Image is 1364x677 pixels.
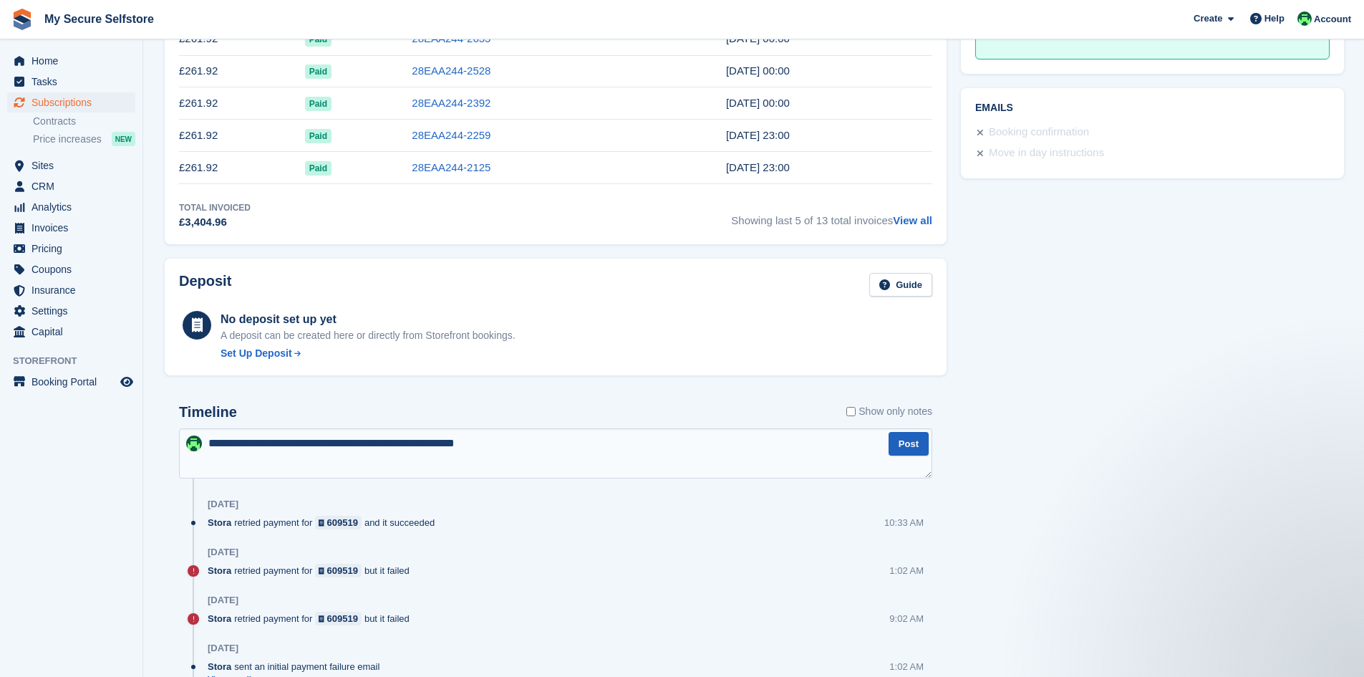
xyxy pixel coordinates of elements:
a: 609519 [315,612,362,625]
a: 609519 [315,516,362,529]
a: menu [7,51,135,71]
div: 1:02 AM [889,564,924,577]
span: Stora [208,516,231,529]
td: £261.92 [179,55,305,87]
span: Price increases [33,133,102,146]
span: Insurance [32,280,117,300]
time: 2025-05-16 23:00:32 UTC [726,64,790,77]
span: Create [1194,11,1222,26]
a: menu [7,197,135,217]
a: 609519 [315,564,362,577]
div: Move in day instructions [989,145,1104,162]
div: 609519 [327,612,358,625]
a: Set Up Deposit [221,346,516,361]
td: £261.92 [179,23,305,55]
span: Paid [305,161,332,176]
div: retried payment for and it succeeded [208,516,442,529]
input: Show only notes [846,404,856,419]
span: Paid [305,129,332,143]
span: Paid [305,32,332,47]
div: [DATE] [208,595,238,606]
img: stora-icon-8386f47178a22dfd0bd8f6a31ec36ba5ce8667c1dd55bd0f319d3a0aa187defe.svg [11,9,33,30]
span: Settings [32,301,117,321]
a: menu [7,322,135,342]
a: menu [7,239,135,259]
div: No deposit set up yet [221,311,516,328]
span: Paid [305,97,332,111]
a: menu [7,301,135,321]
h2: Deposit [179,273,231,297]
div: [DATE] [208,547,238,558]
a: Price increases NEW [33,131,135,147]
h2: Timeline [179,404,237,421]
div: [DATE] [208,643,238,654]
span: Sites [32,155,117,176]
span: Storefront [13,354,142,368]
div: retried payment for but it failed [208,564,417,577]
div: 10:33 AM [884,516,924,529]
div: 609519 [327,564,358,577]
span: CRM [32,176,117,196]
span: Home [32,51,117,71]
span: Paid [305,64,332,79]
span: Account [1314,12,1351,27]
span: Subscriptions [32,92,117,112]
span: Pricing [32,239,117,259]
div: 609519 [327,516,358,529]
span: Showing last 5 of 13 total invoices [731,201,932,231]
a: Preview store [118,373,135,390]
span: Capital [32,322,117,342]
a: menu [7,72,135,92]
a: menu [7,372,135,392]
button: Post [889,432,929,456]
div: £3,404.96 [179,214,251,231]
time: 2025-04-16 23:00:35 UTC [726,97,790,109]
div: Total Invoiced [179,201,251,214]
a: Guide [869,273,932,297]
a: menu [7,176,135,196]
div: sent an initial payment failure email [208,660,387,673]
a: menu [7,259,135,279]
label: Show only notes [846,404,932,419]
div: [DATE] [208,499,238,510]
a: 28EAA244-2125 [412,161,490,173]
span: Analytics [32,197,117,217]
div: Booking confirmation [989,124,1089,141]
img: Vickie Wedge [1297,11,1312,26]
a: menu [7,218,135,238]
div: 9:02 AM [889,612,924,625]
a: View all [893,214,932,226]
span: Booking Portal [32,372,117,392]
span: Stora [208,564,231,577]
td: £261.92 [179,87,305,120]
time: 2025-02-16 23:00:46 UTC [726,161,790,173]
a: menu [7,92,135,112]
a: 28EAA244-2528 [412,64,490,77]
time: 2025-03-16 23:00:13 UTC [726,129,790,141]
div: 1:02 AM [889,660,924,673]
a: menu [7,155,135,176]
span: Tasks [32,72,117,92]
div: Set Up Deposit [221,346,292,361]
td: £261.92 [179,152,305,184]
span: Coupons [32,259,117,279]
a: 28EAA244-2392 [412,97,490,109]
div: NEW [112,132,135,146]
span: Invoices [32,218,117,238]
a: 28EAA244-2259 [412,129,490,141]
h2: Emails [975,102,1330,114]
a: menu [7,280,135,300]
span: Stora [208,660,231,673]
div: retried payment for but it failed [208,612,417,625]
a: Contracts [33,115,135,128]
a: My Secure Selfstore [39,7,160,31]
img: Vickie Wedge [186,436,202,451]
td: £261.92 [179,120,305,152]
span: Stora [208,612,231,625]
p: A deposit can be created here or directly from Storefront bookings. [221,328,516,343]
span: Help [1264,11,1285,26]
